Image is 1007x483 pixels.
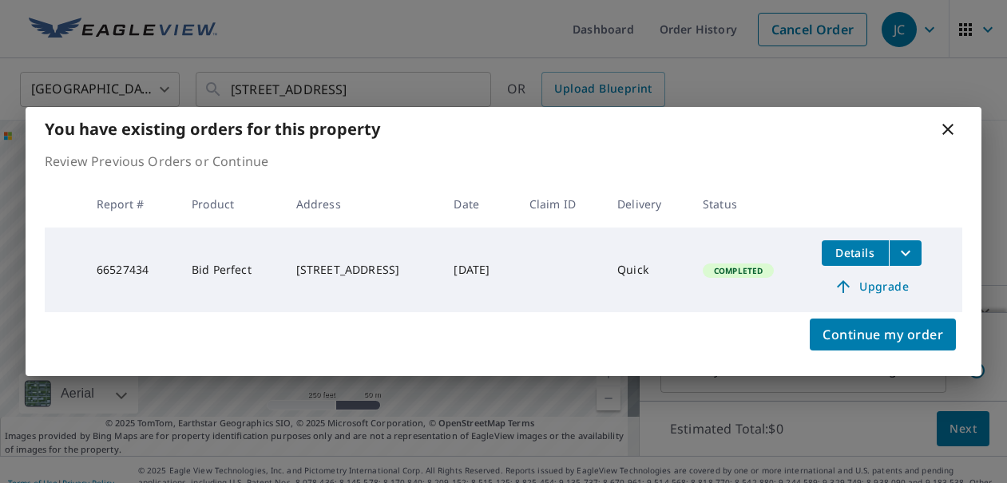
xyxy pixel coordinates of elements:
[84,228,179,312] td: 66527434
[810,319,956,350] button: Continue my order
[45,152,962,171] p: Review Previous Orders or Continue
[517,180,605,228] th: Claim ID
[605,228,690,312] td: Quick
[84,180,179,228] th: Report #
[704,265,772,276] span: Completed
[296,262,429,278] div: [STREET_ADDRESS]
[179,228,283,312] td: Bid Perfect
[441,228,516,312] td: [DATE]
[605,180,690,228] th: Delivery
[823,323,943,346] span: Continue my order
[831,245,879,260] span: Details
[283,180,442,228] th: Address
[831,277,912,296] span: Upgrade
[822,274,922,299] a: Upgrade
[822,240,889,266] button: detailsBtn-66527434
[889,240,922,266] button: filesDropdownBtn-66527434
[690,180,809,228] th: Status
[45,118,380,140] b: You have existing orders for this property
[441,180,516,228] th: Date
[179,180,283,228] th: Product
